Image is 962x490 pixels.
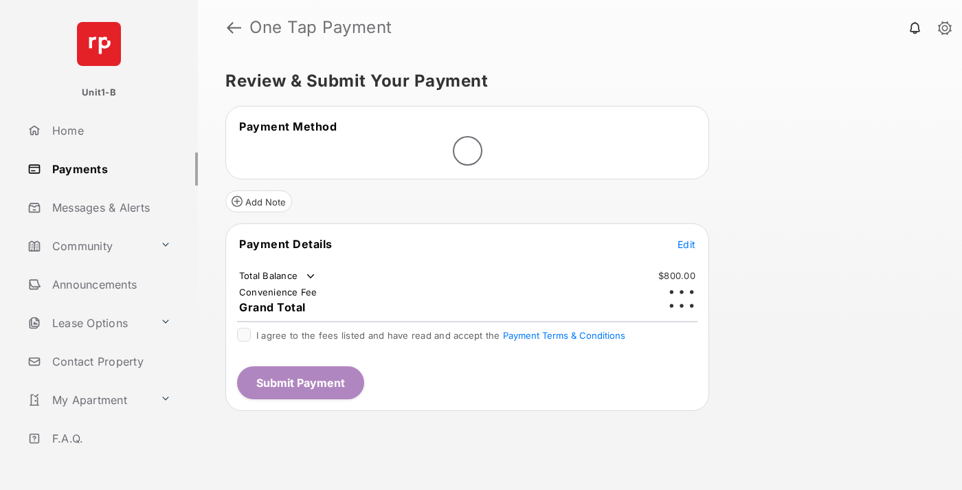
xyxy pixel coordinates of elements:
[225,190,292,212] button: Add Note
[678,237,695,251] button: Edit
[22,114,198,147] a: Home
[22,230,155,263] a: Community
[22,191,198,224] a: Messages & Alerts
[77,22,121,66] img: svg+xml;base64,PHN2ZyB4bWxucz0iaHR0cDovL3d3dy53My5vcmcvMjAwMC9zdmciIHdpZHRoPSI2NCIgaGVpZ2h0PSI2NC...
[239,237,333,251] span: Payment Details
[238,286,318,298] td: Convenience Fee
[22,153,198,186] a: Payments
[237,366,364,399] button: Submit Payment
[238,269,317,283] td: Total Balance
[22,268,198,301] a: Announcements
[22,422,198,455] a: F.A.Q.
[22,345,198,378] a: Contact Property
[82,86,116,100] p: Unit1-B
[256,330,625,341] span: I agree to the fees listed and have read and accept the
[22,307,155,339] a: Lease Options
[678,238,695,250] span: Edit
[22,383,155,416] a: My Apartment
[249,19,392,36] strong: One Tap Payment
[503,330,625,341] button: I agree to the fees listed and have read and accept the
[239,120,337,133] span: Payment Method
[658,269,696,282] td: $800.00
[225,73,924,89] h5: Review & Submit Your Payment
[239,300,306,314] span: Grand Total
